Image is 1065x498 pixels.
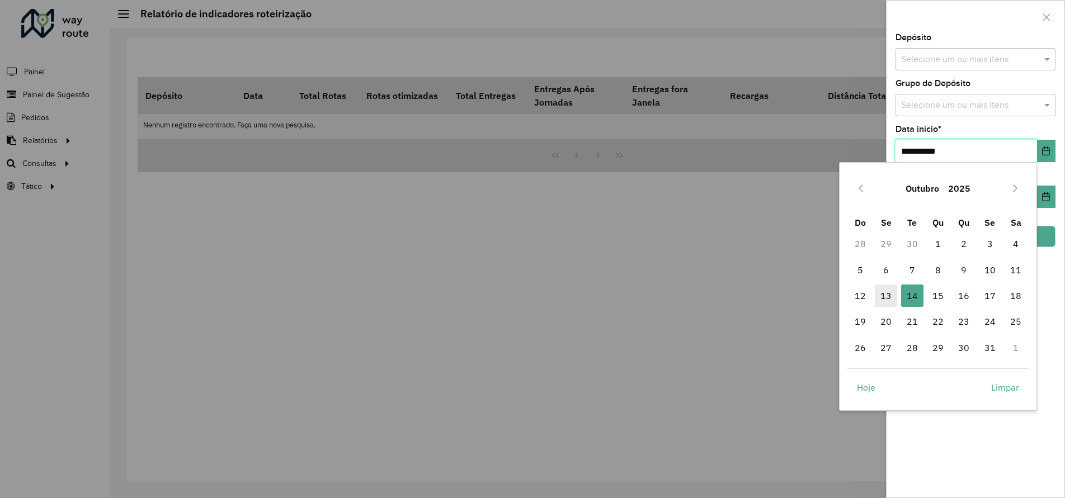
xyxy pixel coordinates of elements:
td: 8 [925,257,951,283]
button: Next Month [1006,179,1024,197]
td: 3 [977,231,1003,257]
span: 5 [849,259,871,281]
span: Se [881,217,892,228]
td: 5 [847,257,873,283]
td: 4 [1003,231,1029,257]
span: 4 [1005,233,1027,255]
span: 20 [875,310,897,333]
button: Previous Month [852,179,870,197]
td: 25 [1003,309,1029,334]
span: Do [855,217,866,228]
td: 2 [951,231,977,257]
button: Choose Date [1037,186,1055,208]
td: 28 [847,231,873,257]
span: 8 [927,259,949,281]
span: 16 [953,284,975,307]
td: 23 [951,309,977,334]
td: 19 [847,309,873,334]
td: 24 [977,309,1003,334]
span: 25 [1005,310,1027,333]
td: 28 [899,335,925,361]
button: Limpar [982,376,1029,399]
span: 2 [953,233,975,255]
button: Hoje [847,376,885,399]
span: 29 [927,336,949,359]
span: 1 [927,233,949,255]
td: 14 [899,283,925,309]
td: 1 [1003,335,1029,361]
span: 26 [849,336,871,359]
span: 17 [979,284,1001,307]
span: 19 [849,310,871,333]
td: 27 [873,335,899,361]
td: 9 [951,257,977,283]
span: 31 [979,336,1001,359]
td: 1 [925,231,951,257]
td: 31 [977,335,1003,361]
td: 12 [847,283,873,309]
span: Hoje [857,381,875,394]
span: 3 [979,233,1001,255]
span: 30 [953,336,975,359]
div: Choose Date [839,162,1037,410]
button: Choose Month [901,175,944,202]
span: Se [984,217,995,228]
td: 26 [847,335,873,361]
label: Grupo de Depósito [896,77,970,90]
td: 7 [899,257,925,283]
span: 24 [979,310,1001,333]
button: Choose Date [1037,140,1055,162]
span: 14 [901,284,923,307]
span: 22 [927,310,949,333]
td: 11 [1003,257,1029,283]
span: 6 [875,259,897,281]
span: 11 [1005,259,1027,281]
td: 30 [899,231,925,257]
span: Limpar [991,381,1019,394]
span: 27 [875,336,897,359]
span: 9 [953,259,975,281]
label: Data início [896,122,941,136]
span: Te [907,217,917,228]
td: 29 [873,231,899,257]
span: 15 [927,284,949,307]
td: 20 [873,309,899,334]
td: 6 [873,257,899,283]
span: 13 [875,284,897,307]
span: 21 [901,310,923,333]
td: 22 [925,309,951,334]
td: 16 [951,283,977,309]
td: 21 [899,309,925,334]
td: 18 [1003,283,1029,309]
span: Qu [932,217,944,228]
span: 18 [1005,284,1027,307]
td: 13 [873,283,899,309]
td: 30 [951,335,977,361]
td: 15 [925,283,951,309]
td: 29 [925,335,951,361]
span: 28 [901,336,923,359]
span: Sa [1011,217,1021,228]
label: Depósito [896,31,931,44]
td: 17 [977,283,1003,309]
span: 10 [979,259,1001,281]
span: Qu [958,217,969,228]
span: 7 [901,259,923,281]
span: 12 [849,284,871,307]
td: 10 [977,257,1003,283]
button: Choose Year [944,175,975,202]
span: 23 [953,310,975,333]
